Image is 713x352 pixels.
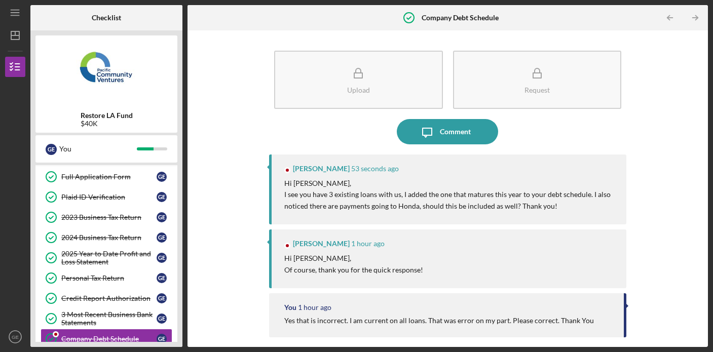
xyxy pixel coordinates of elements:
[157,253,167,263] div: G E
[61,233,157,242] div: 2024 Business Tax Return
[35,41,177,101] img: Product logo
[298,303,331,311] time: 2025-09-17 21:56
[157,172,167,182] div: G E
[5,327,25,347] button: GE
[61,274,157,282] div: Personal Tax Return
[59,140,137,158] div: You
[61,294,157,302] div: Credit Report Authorization
[274,51,442,109] button: Upload
[41,167,172,187] a: Full Application FormGE
[157,293,167,303] div: G E
[284,253,423,264] p: Hi [PERSON_NAME],
[41,288,172,308] a: Credit Report AuthorizationGE
[157,314,167,324] div: G E
[61,310,157,327] div: 3 Most Recent Business Bank Statements
[157,212,167,222] div: G E
[92,14,121,22] b: Checklist
[157,232,167,243] div: G E
[440,119,471,144] div: Comment
[293,165,350,173] div: [PERSON_NAME]
[347,86,370,94] div: Upload
[351,165,399,173] time: 2025-09-17 23:13
[61,213,157,221] div: 2023 Business Tax Return
[81,120,133,128] div: $40K
[157,273,167,283] div: G E
[61,335,157,343] div: Company Debt Schedule
[41,268,172,288] a: Personal Tax ReturnGE
[157,334,167,344] div: G E
[524,86,550,94] div: Request
[41,308,172,329] a: 3 Most Recent Business Bank StatementsGE
[41,329,172,349] a: Company Debt ScheduleGE
[61,193,157,201] div: Plaid ID Verification
[41,207,172,227] a: 2023 Business Tax ReturnGE
[284,303,296,311] div: You
[41,227,172,248] a: 2024 Business Tax ReturnGE
[397,119,498,144] button: Comment
[453,51,621,109] button: Request
[157,192,167,202] div: G E
[81,111,133,120] b: Restore LA Fund
[61,173,157,181] div: Full Application Form
[284,189,616,212] p: I see you have 3 existing loans with us, I added the one that matures this year to your debt sche...
[351,240,385,248] time: 2025-09-17 21:57
[284,178,616,189] p: Hi [PERSON_NAME],
[61,250,157,266] div: 2025 Year to Date Profit and Loss Statement
[284,317,594,325] div: Yes that is incorrect. I am current on all loans. That was error on my part. Please correct. Than...
[293,240,350,248] div: [PERSON_NAME]
[46,144,57,155] div: G E
[12,334,19,340] text: GE
[41,187,172,207] a: Plaid ID VerificationGE
[284,264,423,276] p: Of course, thank you for the quick response!
[422,14,499,22] b: Company Debt Schedule
[41,248,172,268] a: 2025 Year to Date Profit and Loss StatementGE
